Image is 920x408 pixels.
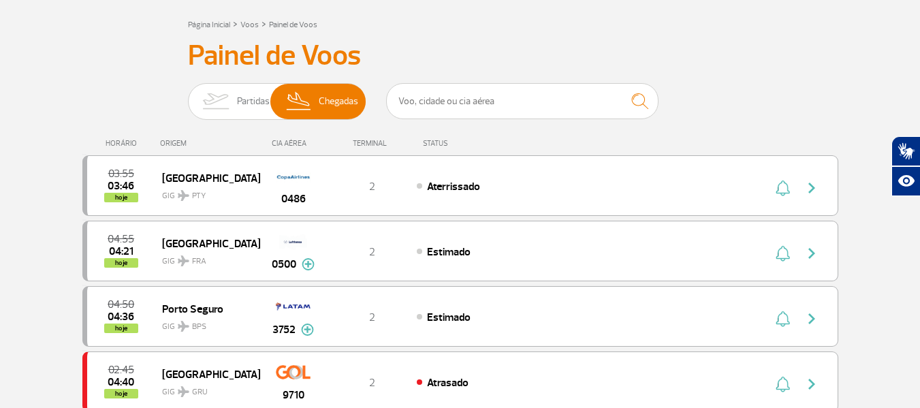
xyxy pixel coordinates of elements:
a: > [233,16,238,31]
img: destiny_airplane.svg [178,190,189,201]
span: 2025-09-29 04:21:00 [109,247,133,256]
span: Estimado [427,311,471,324]
img: slider-desembarque [279,84,319,119]
img: sino-painel-voo.svg [776,376,790,392]
span: 2025-09-29 04:55:00 [108,234,134,244]
span: PTY [192,190,206,202]
img: mais-info-painel-voo.svg [301,324,314,336]
span: 2025-09-29 04:50:00 [108,300,134,309]
div: STATUS [416,139,527,148]
img: seta-direita-painel-voo.svg [804,245,820,262]
span: Estimado [427,245,471,259]
span: GIG [162,313,249,333]
span: [GEOGRAPHIC_DATA] [162,169,249,187]
img: mais-info-painel-voo.svg [302,258,315,270]
span: 2025-09-29 04:36:00 [108,312,134,321]
h3: Painel de Voos [188,39,733,73]
span: GIG [162,379,249,398]
div: TERMINAL [328,139,416,148]
a: Voos [240,20,259,30]
span: 0500 [272,256,296,272]
span: 2 [369,311,375,324]
span: GIG [162,248,249,268]
img: sino-painel-voo.svg [776,311,790,327]
span: 0486 [281,191,306,207]
div: ORIGEM [160,139,259,148]
span: hoje [104,193,138,202]
span: hoje [104,324,138,333]
img: slider-embarque [194,84,237,119]
img: sino-painel-voo.svg [776,245,790,262]
img: destiny_airplane.svg [178,255,189,266]
span: BPS [192,321,206,333]
img: seta-direita-painel-voo.svg [804,180,820,196]
span: 2 [369,180,375,193]
span: 2 [369,245,375,259]
span: 9710 [283,387,304,403]
div: Plugin de acessibilidade da Hand Talk. [891,136,920,196]
a: > [261,16,266,31]
input: Voo, cidade ou cia aérea [386,83,659,119]
img: seta-direita-painel-voo.svg [804,311,820,327]
a: Página Inicial [188,20,230,30]
span: [GEOGRAPHIC_DATA] [162,234,249,252]
span: [GEOGRAPHIC_DATA] [162,365,249,383]
span: GRU [192,386,208,398]
img: sino-painel-voo.svg [776,180,790,196]
img: seta-direita-painel-voo.svg [804,376,820,392]
span: Porto Seguro [162,300,249,317]
span: 3752 [272,321,296,338]
span: 2 [369,376,375,390]
span: Aterrissado [427,180,480,193]
span: 2025-09-29 03:46:54 [108,181,134,191]
div: CIA AÉREA [259,139,328,148]
span: 2025-09-29 03:55:00 [108,169,134,178]
span: FRA [192,255,206,268]
span: hoje [104,258,138,268]
span: hoje [104,389,138,398]
span: 2025-09-29 02:45:00 [108,365,134,375]
button: Abrir tradutor de língua de sinais. [891,136,920,166]
img: destiny_airplane.svg [178,321,189,332]
span: Atrasado [427,376,469,390]
img: destiny_airplane.svg [178,386,189,397]
span: GIG [162,183,249,202]
span: Partidas [237,84,270,119]
span: Chegadas [319,84,358,119]
a: Painel de Voos [269,20,317,30]
button: Abrir recursos assistivos. [891,166,920,196]
span: 2025-09-29 04:40:00 [108,377,134,387]
div: HORÁRIO [86,139,161,148]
